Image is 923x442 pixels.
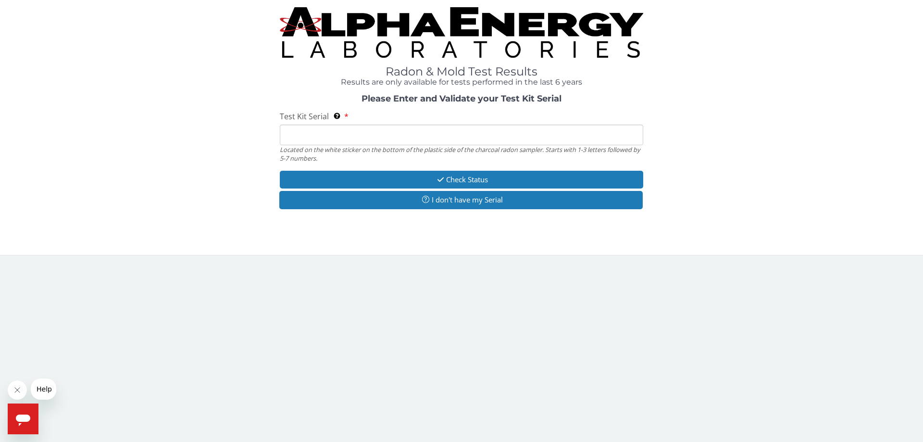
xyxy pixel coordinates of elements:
[280,78,643,87] h4: Results are only available for tests performed in the last 6 years
[280,7,643,58] img: TightCrop.jpg
[280,65,643,78] h1: Radon & Mold Test Results
[8,404,38,434] iframe: Button to launch messaging window
[280,111,329,122] span: Test Kit Serial
[280,145,643,163] div: Located on the white sticker on the bottom of the plastic side of the charcoal radon sampler. Sta...
[31,379,56,400] iframe: Message from company
[280,171,643,189] button: Check Status
[279,191,643,209] button: I don't have my Serial
[362,93,561,104] strong: Please Enter and Validate your Test Kit Serial
[8,380,27,400] iframe: Close message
